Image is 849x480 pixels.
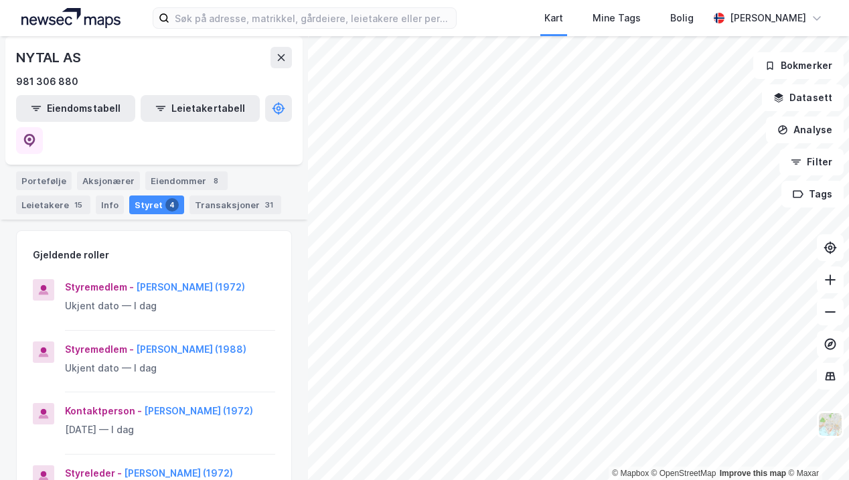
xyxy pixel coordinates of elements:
div: 4 [165,198,179,212]
div: [PERSON_NAME] [730,10,806,26]
button: Datasett [762,84,844,111]
img: Z [818,412,843,437]
a: OpenStreetMap [651,469,716,478]
div: NYTAL AS [16,47,83,68]
div: Eiendommer [145,171,228,190]
a: Mapbox [612,469,649,478]
div: Ukjent dato — I dag [65,298,275,314]
div: Mine Tags [593,10,641,26]
div: Ukjent dato — I dag [65,360,275,376]
div: 8 [209,174,222,187]
button: Leietakertabell [141,95,260,122]
div: Leietakere [16,195,90,214]
div: Bolig [670,10,694,26]
div: [DATE] — I dag [65,422,275,438]
button: Eiendomstabell [16,95,135,122]
div: Info [96,195,124,214]
button: Tags [781,181,844,208]
div: Aksjonærer [77,171,140,190]
a: Improve this map [720,469,786,478]
div: Gjeldende roller [33,247,109,263]
button: Bokmerker [753,52,844,79]
div: 15 [72,198,85,212]
button: Filter [779,149,844,175]
div: 31 [262,198,276,212]
div: Styret [129,195,184,214]
div: Portefølje [16,171,72,190]
input: Søk på adresse, matrikkel, gårdeiere, leietakere eller personer [169,8,456,28]
button: Analyse [766,116,844,143]
img: logo.a4113a55bc3d86da70a041830d287a7e.svg [21,8,121,28]
iframe: Chat Widget [782,416,849,480]
div: 981 306 880 [16,74,78,90]
div: Kart [544,10,563,26]
div: Kontrollprogram for chat [782,416,849,480]
div: Transaksjoner [189,195,281,214]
